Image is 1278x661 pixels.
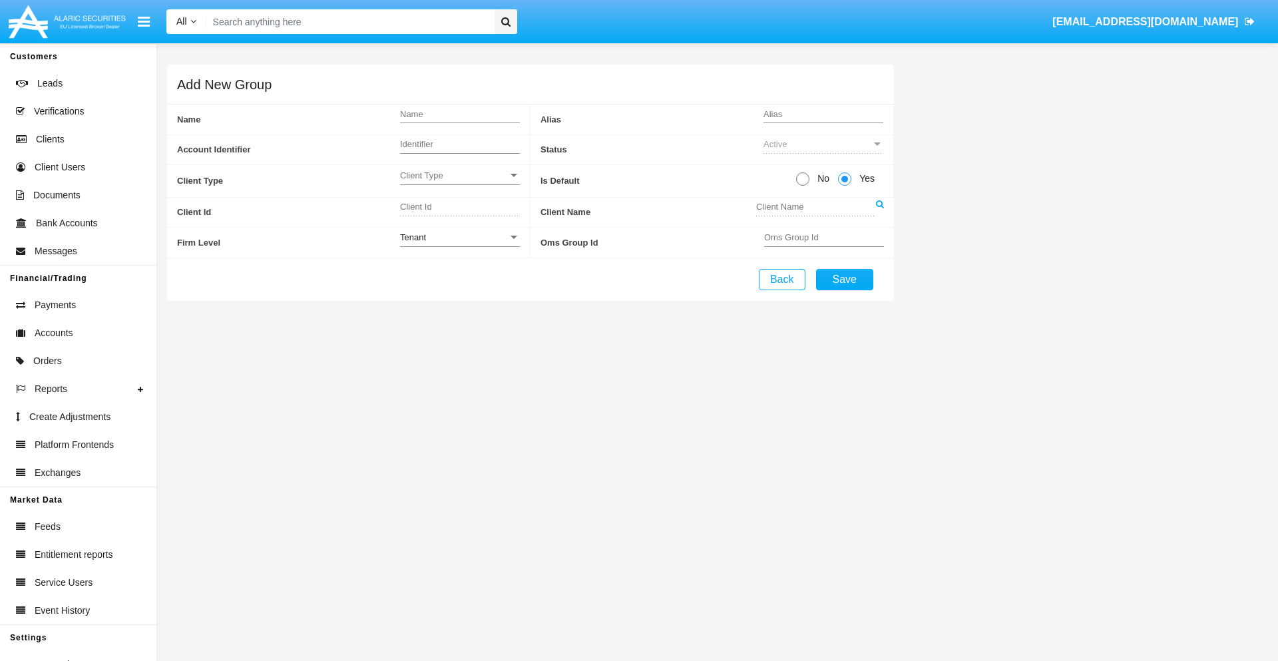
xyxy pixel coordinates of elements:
input: Search [206,9,490,34]
span: All [176,16,187,27]
span: Oms Group Id [540,228,764,258]
span: Payments [35,298,76,312]
span: Platform Frontends [35,438,114,452]
span: Leads [37,77,63,91]
span: Bank Accounts [36,216,98,230]
span: Accounts [35,326,73,340]
span: Name [177,105,400,134]
span: Account Identifier [177,135,400,165]
span: No [809,172,833,186]
a: All [166,15,206,29]
span: Reports [35,382,67,396]
span: Active [763,139,787,149]
span: Firm Level [177,228,400,258]
span: Client Type [400,170,508,181]
button: Back [759,269,805,290]
span: Client Name [540,198,756,228]
span: [EMAIL_ADDRESS][DOMAIN_NAME] [1052,16,1238,27]
span: Verifications [34,105,84,118]
span: Service Users [35,576,93,590]
span: Client Users [35,160,85,174]
span: Exchanges [35,466,81,480]
span: Entitlement reports [35,548,113,562]
span: Client Id [177,198,400,228]
span: Client Type [177,165,400,196]
span: Messages [35,244,77,258]
a: [EMAIL_ADDRESS][DOMAIN_NAME] [1046,3,1261,41]
span: Status [540,135,763,165]
img: Logo image [7,2,128,41]
span: Is Default [540,165,796,196]
span: Feeds [35,520,61,534]
span: Clients [36,132,65,146]
span: Event History [35,604,90,618]
span: Create Adjustments [29,410,110,424]
button: Save [816,269,873,290]
h5: Add New Group [177,79,272,90]
span: Orders [33,354,62,368]
span: Tenant [400,232,426,242]
span: Documents [33,188,81,202]
span: Alias [540,105,763,134]
span: Yes [851,172,878,186]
